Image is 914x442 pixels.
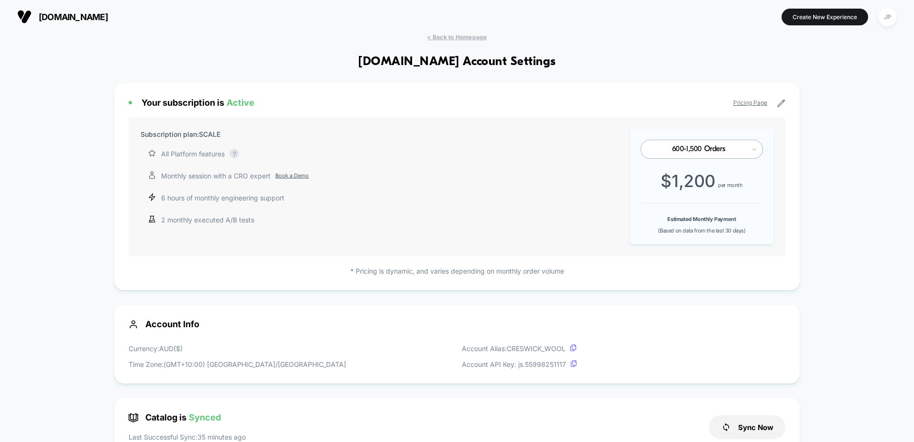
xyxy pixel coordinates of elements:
button: Sync Now [709,415,785,439]
span: Your subscription is [141,98,254,108]
div: ? [229,149,239,158]
a: Pricing Page [733,99,767,106]
p: Time Zone: (GMT+10:00) [GEOGRAPHIC_DATA]/[GEOGRAPHIC_DATA] [129,359,346,369]
span: $ 1,200 [661,171,716,191]
button: Create New Experience [782,9,868,25]
p: * Pricing is dynamic, and varies depending on monthly order volume [129,266,785,276]
a: Book a Demo [275,172,309,180]
button: JP [875,7,900,27]
span: per month [718,182,742,188]
p: Account API Key: js. 55998251117 [462,359,577,369]
span: Synced [189,412,221,422]
div: JP [878,8,897,26]
h1: [DOMAIN_NAME] Account Settings [358,55,555,69]
p: Subscription plan: SCALE [141,129,220,139]
span: Account Info [129,319,785,329]
button: [DOMAIN_NAME] [14,9,111,24]
p: Currency: AUD ( $ ) [129,343,346,354]
p: Monthly session with a CRO expert [161,171,309,181]
p: 2 monthly executed A/B tests [161,215,254,225]
div: 600-1,500 Orders [652,145,745,154]
p: Account Alias: CRESWICK_WOOL [462,343,577,354]
p: All Platform features [161,149,225,159]
img: Visually logo [17,10,32,24]
span: < Back to Homepage [427,33,487,41]
span: Catalog is [129,412,221,422]
p: 6 hours of monthly engineering support [161,193,284,203]
p: Last Successful Sync: 35 minutes ago [129,432,246,442]
span: [DOMAIN_NAME] [39,12,108,22]
span: (Based on data from the last 30 days) [658,227,745,234]
b: Estimated Monthly Payment [667,216,736,222]
span: Active [227,98,254,108]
